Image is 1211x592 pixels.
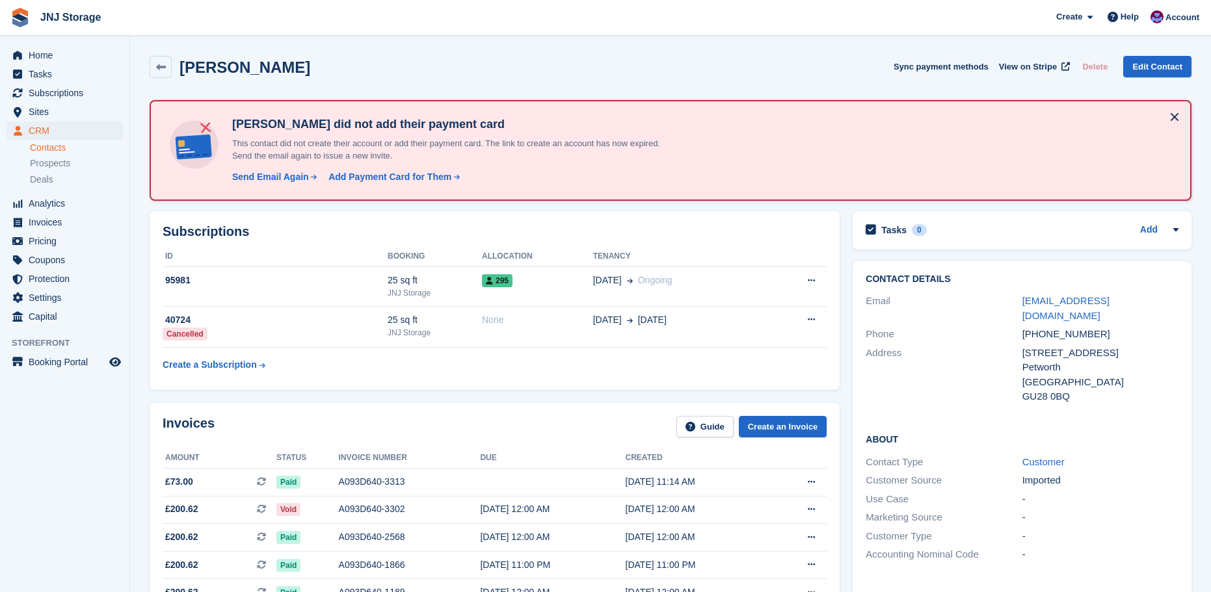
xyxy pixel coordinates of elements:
[388,246,482,267] th: Booking
[163,353,265,377] a: Create a Subscription
[29,251,107,269] span: Coupons
[1022,389,1178,404] div: GU28 0BQ
[7,65,123,83] a: menu
[676,416,734,437] a: Guide
[165,558,198,572] span: £200.62
[866,510,1022,525] div: Marketing Source
[1022,473,1178,488] div: Imported
[1077,56,1113,77] button: Delete
[7,46,123,64] a: menu
[30,173,123,187] a: Deals
[866,327,1022,342] div: Phone
[7,103,123,121] a: menu
[626,448,771,469] th: Created
[866,492,1022,507] div: Use Case
[227,117,682,132] h4: [PERSON_NAME] did not add their payment card
[29,353,107,371] span: Booking Portal
[482,313,593,327] div: None
[7,194,123,212] a: menu
[163,358,257,372] div: Create a Subscription
[29,213,107,231] span: Invoices
[1022,375,1178,390] div: [GEOGRAPHIC_DATA]
[866,529,1022,544] div: Customer Type
[1022,295,1110,321] a: [EMAIL_ADDRESS][DOMAIN_NAME]
[866,294,1022,323] div: Email
[739,416,827,437] a: Create an Invoice
[999,60,1057,73] span: View on Stripe
[7,213,123,231] a: menu
[163,448,276,469] th: Amount
[1140,223,1158,238] a: Add
[29,270,107,288] span: Protection
[1121,10,1139,23] span: Help
[165,530,198,544] span: £200.62
[626,502,771,516] div: [DATE] 12:00 AM
[163,224,827,239] h2: Subscriptions
[339,502,481,516] div: A093D640-3302
[163,328,207,341] div: Cancelled
[29,232,107,250] span: Pricing
[1056,10,1082,23] span: Create
[163,416,215,437] h2: Invoices
[894,56,989,77] button: Sync payment methods
[480,502,625,516] div: [DATE] 12:00 AM
[323,170,461,184] a: Add Payment Card for Them
[626,558,771,572] div: [DATE] 11:00 PM
[866,455,1022,470] div: Contact Type
[180,58,310,76] h2: [PERSON_NAME]
[30,142,123,154] a: Contacts
[388,313,482,327] div: 25 sq ft
[29,307,107,326] span: Capital
[163,274,388,287] div: 95981
[1151,10,1164,23] img: Jonathan Scrase
[1123,56,1191,77] a: Edit Contact
[7,251,123,269] a: menu
[480,530,625,544] div: [DATE] 12:00 AM
[480,558,625,572] div: [DATE] 11:00 PM
[1022,510,1178,525] div: -
[1022,346,1178,361] div: [STREET_ADDRESS]
[482,274,512,287] span: 295
[1022,327,1178,342] div: [PHONE_NUMBER]
[339,558,481,572] div: A093D640-1866
[7,84,123,102] a: menu
[866,274,1178,285] h2: Contact Details
[339,448,481,469] th: Invoice number
[227,137,682,162] p: This contact did not create their account or add their payment card. The link to create an accoun...
[339,530,481,544] div: A093D640-2568
[7,270,123,288] a: menu
[593,246,767,267] th: Tenancy
[1022,529,1178,544] div: -
[626,530,771,544] div: [DATE] 12:00 AM
[866,473,1022,488] div: Customer Source
[30,174,53,186] span: Deals
[276,476,300,489] span: Paid
[866,346,1022,404] div: Address
[866,547,1022,562] div: Accounting Nominal Code
[994,56,1072,77] a: View on Stripe
[165,502,198,516] span: £200.62
[29,289,107,307] span: Settings
[276,503,300,516] span: Void
[7,122,123,140] a: menu
[339,475,481,489] div: A093D640-3313
[29,103,107,121] span: Sites
[912,224,927,236] div: 0
[12,337,129,350] span: Storefront
[276,448,339,469] th: Status
[593,274,622,287] span: [DATE]
[1022,456,1065,467] a: Customer
[29,84,107,102] span: Subscriptions
[638,313,667,327] span: [DATE]
[328,170,451,184] div: Add Payment Card for Them
[30,157,70,170] span: Prospects
[482,246,593,267] th: Allocation
[881,224,907,236] h2: Tasks
[388,274,482,287] div: 25 sq ft
[1022,492,1178,507] div: -
[276,559,300,572] span: Paid
[480,448,625,469] th: Due
[29,46,107,64] span: Home
[388,287,482,299] div: JNJ Storage
[276,531,300,544] span: Paid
